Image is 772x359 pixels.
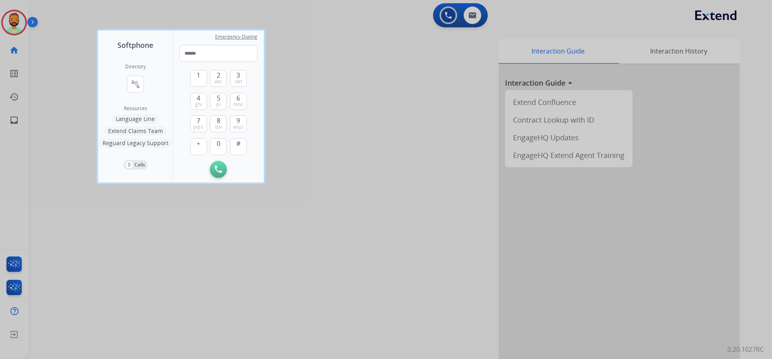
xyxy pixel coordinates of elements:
[230,70,247,87] button: 3def
[190,70,207,87] button: 1
[236,139,240,148] span: #
[197,93,200,103] span: 4
[233,124,244,130] span: wxyz
[217,93,220,103] span: 5
[197,116,200,125] span: 7
[215,166,222,173] img: call-button
[190,93,207,110] button: 4ghi
[233,101,243,108] span: mno
[124,105,147,112] span: Resources
[117,39,153,51] span: Softphone
[197,139,200,148] span: +
[230,138,247,155] button: #
[210,115,227,132] button: 8tuv
[190,115,207,132] button: 7pqrs
[236,70,240,80] span: 3
[216,101,221,108] span: jkl
[214,78,222,85] span: abc
[131,79,140,89] mat-icon: connect_without_contact
[230,93,247,110] button: 6mno
[125,64,146,70] h2: Directory
[210,70,227,87] button: 2abc
[235,78,242,85] span: def
[134,161,145,168] p: Calls
[99,138,172,148] button: Reguard Legacy Support
[104,126,167,136] button: Extend Claims Team
[217,139,220,148] span: 0
[217,116,220,125] span: 8
[197,70,200,80] span: 1
[230,115,247,132] button: 9wxyz
[727,345,764,354] p: 0.20.1027RC
[236,116,240,125] span: 9
[112,114,159,124] button: Language Line
[210,93,227,110] button: 5jkl
[215,34,257,40] span: Emergency Dialing
[123,160,148,170] button: 0Calls
[190,138,207,155] button: +
[193,124,203,130] span: pqrs
[236,93,240,103] span: 6
[195,101,202,108] span: ghi
[126,161,133,168] p: 0
[210,138,227,155] button: 0
[215,124,222,130] span: tuv
[217,70,220,80] span: 2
